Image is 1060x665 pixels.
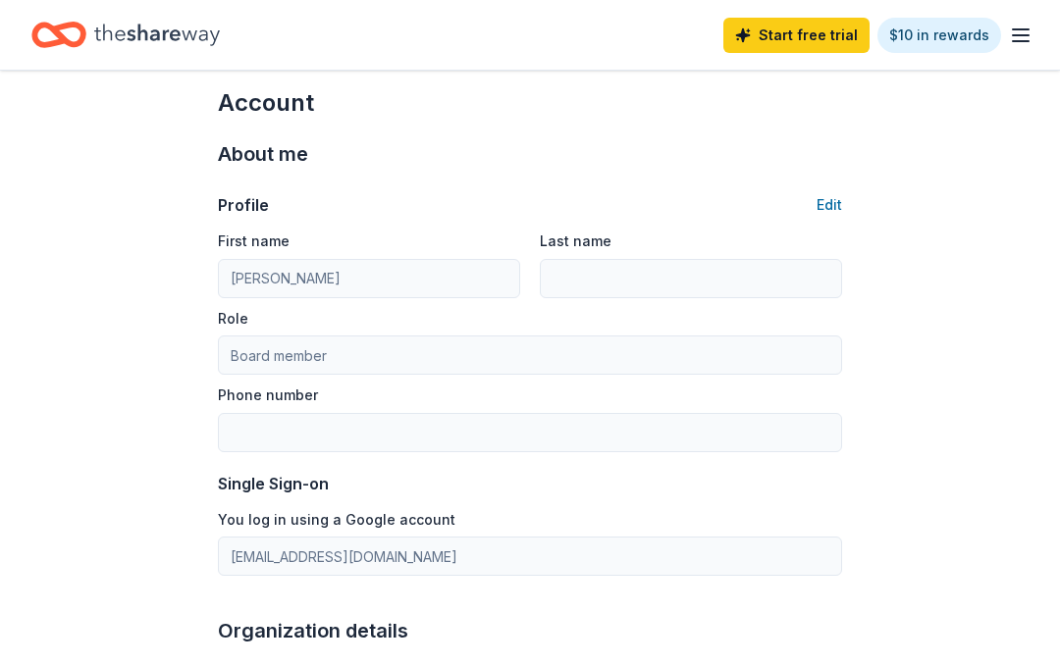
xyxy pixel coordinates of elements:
[540,231,611,251] label: Last name
[218,510,455,530] label: You log in using a Google account
[817,193,842,217] button: Edit
[218,385,318,405] label: Phone number
[218,615,842,646] div: Organization details
[218,193,269,217] div: Profile
[218,231,290,251] label: First name
[218,309,248,329] label: Role
[218,87,842,119] div: Account
[723,18,870,53] a: Start free trial
[218,472,842,495] div: Single Sign-on
[218,138,842,170] div: About me
[877,18,1001,53] a: $10 in rewards
[31,12,220,58] a: Home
